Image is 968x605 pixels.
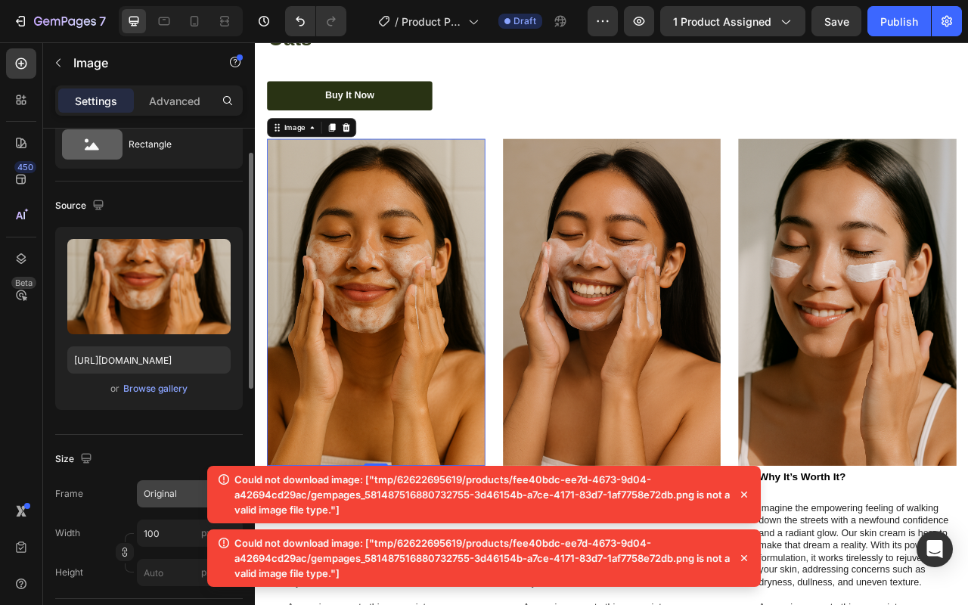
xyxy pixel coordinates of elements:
[880,14,918,29] div: Publish
[129,127,221,162] div: Rectangle
[11,277,36,289] div: Beta
[137,559,243,586] input: px%
[660,6,805,36] button: 1 product assigned
[73,54,202,72] p: Image
[55,566,83,579] label: Height
[315,123,593,538] img: gempages_581487516880732755-df66f8f2-f123-4d0e-9624-6d870ef2938a.png
[41,544,151,560] strong: Why It’s Worth It?
[123,381,188,396] button: Browse gallery
[137,480,243,507] button: Original
[14,161,36,173] div: 450
[146,544,161,557] div: 0
[867,6,931,36] button: Publish
[137,520,243,547] input: px%
[67,346,231,374] input: https://example.com/image.jpg
[201,566,212,579] div: px
[144,487,177,501] span: Original
[197,563,216,582] button: %
[55,196,107,216] div: Source
[55,449,95,470] div: Size
[673,14,771,29] span: 1 product assigned
[234,472,731,517] p: Could not download image: ["tmp/62622695619/products/fee40bdc-ee7d-4673-9d04-a42694cd29ac/gempage...
[615,123,892,538] img: gempages_581487516880732755-9b7ef37a-9246-40ae-9aae-9881b8a0abe6.png
[341,544,451,560] strong: Why It’s Worth It?
[34,101,67,115] div: Image
[234,535,731,581] p: Could not download image: ["tmp/62622695619/products/fee40bdc-ee7d-4673-9d04-a42694cd29ac/gempage...
[811,6,861,36] button: Save
[513,14,536,28] span: Draft
[285,6,346,36] div: Undo/Redo
[67,239,231,334] img: preview-image
[6,6,113,36] button: 7
[641,544,751,560] strong: Why It’s Worth It?
[55,487,83,501] label: Frame
[197,524,216,542] button: %
[15,123,293,538] img: gempages_581487516880732755-0a81e546-067b-4f69-9961-12154e58c7e6.png
[824,15,849,28] span: Save
[201,526,212,540] div: px
[75,93,117,109] p: Settings
[99,12,106,30] p: 7
[149,93,200,109] p: Advanced
[110,380,119,398] span: or
[917,531,953,567] div: Open Intercom Messenger
[402,14,462,29] span: Product Page - [DATE] 12:06:52
[55,526,80,540] label: Width
[123,382,188,396] div: Browse gallery
[255,42,968,605] iframe: To enrich screen reader interactions, please activate Accessibility in Grammarly extension settings
[395,14,399,29] span: /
